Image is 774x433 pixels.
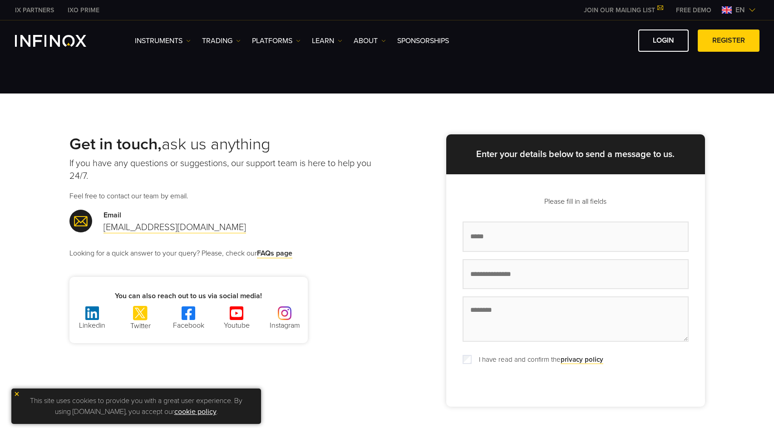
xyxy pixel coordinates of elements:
a: LOGIN [638,30,689,52]
strong: You can also reach out to us via social media! [115,291,262,300]
p: Feel free to contact our team by email. [69,191,387,202]
a: privacy policy [561,355,603,364]
img: yellow close icon [14,391,20,397]
a: cookie policy [174,407,217,416]
a: ABOUT [354,35,386,46]
a: INFINOX [61,5,106,15]
a: INFINOX [8,5,61,15]
a: INFINOX MENU [669,5,718,15]
h2: ask us anything [69,134,387,154]
a: PLATFORMS [252,35,301,46]
span: en [732,5,749,15]
p: This site uses cookies to provide you with a great user experience. By using [DOMAIN_NAME], you a... [16,393,256,419]
strong: Get in touch, [69,134,162,154]
strong: Enter your details below to send a message to us. [476,149,675,160]
a: Learn [312,35,342,46]
p: Twitter [118,320,163,331]
p: If you have any questions or suggestions, our support team is here to help you 24/7. [69,157,387,182]
p: Instagram [262,320,307,331]
p: Looking for a quick answer to your query? Please, check our [69,248,387,259]
a: Instruments [135,35,191,46]
strong: Email [104,211,121,220]
a: [EMAIL_ADDRESS][DOMAIN_NAME] [104,222,246,233]
a: FAQs page [257,249,292,258]
label: I have read and confirm the [473,354,603,365]
p: Please fill in all fields [463,196,689,207]
a: REGISTER [698,30,759,52]
p: Linkedin [69,320,115,331]
p: Youtube [214,320,259,331]
a: INFINOX Logo [15,35,108,47]
a: JOIN OUR MAILING LIST [577,6,669,14]
a: SPONSORSHIPS [397,35,449,46]
a: TRADING [202,35,241,46]
p: Facebook [166,320,211,331]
